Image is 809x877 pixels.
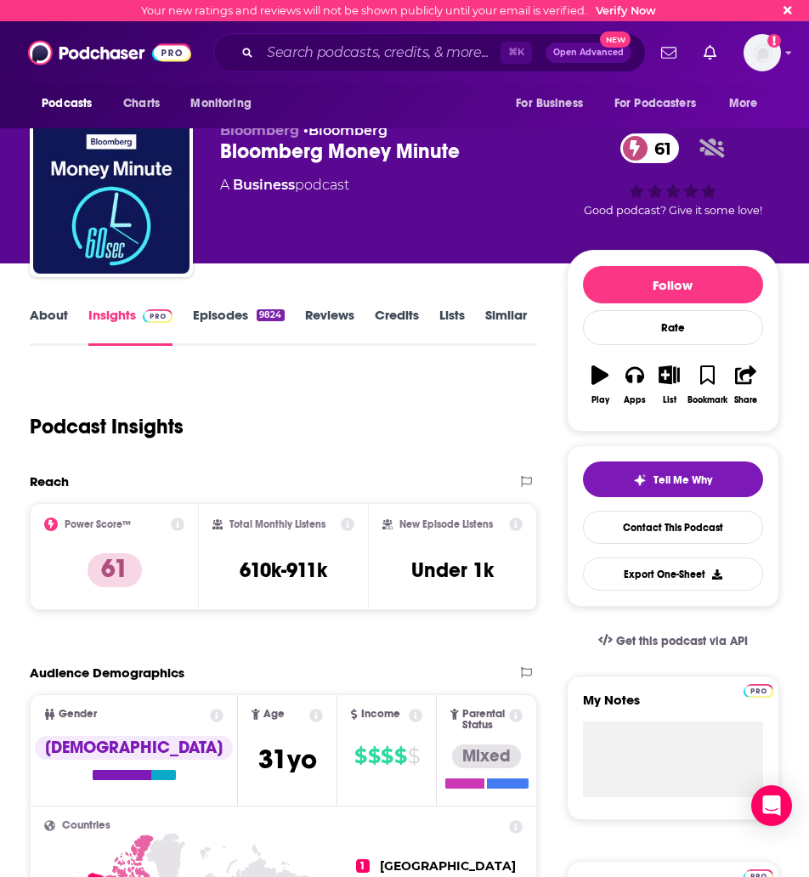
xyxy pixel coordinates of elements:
[633,473,647,487] img: tell me why sparkle
[663,395,676,405] div: List
[62,820,110,831] span: Countries
[596,4,656,17] a: Verify Now
[59,709,97,720] span: Gender
[620,133,680,163] a: 61
[600,31,631,48] span: New
[233,177,295,193] a: Business
[361,709,400,720] span: Income
[744,34,781,71] img: User Profile
[637,133,680,163] span: 61
[567,122,779,228] div: 61Good podcast? Give it some love!
[654,38,683,67] a: Show notifications dropdown
[356,859,370,873] span: 1
[452,744,521,768] div: Mixed
[728,354,763,416] button: Share
[368,743,380,770] span: $
[583,266,763,303] button: Follow
[717,88,779,120] button: open menu
[354,743,366,770] span: $
[190,92,251,116] span: Monitoring
[653,473,712,487] span: Tell Me Why
[618,354,653,416] button: Apps
[229,518,325,530] h2: Total Monthly Listens
[583,557,763,591] button: Export One-Sheet
[263,709,285,720] span: Age
[42,92,92,116] span: Podcasts
[30,473,69,489] h2: Reach
[652,354,687,416] button: List
[35,736,233,760] div: [DEMOGRAPHIC_DATA]
[614,92,696,116] span: For Podcasters
[193,307,284,346] a: Episodes9824
[408,743,420,770] span: $
[258,743,317,776] span: 31 yo
[744,682,773,698] a: Pro website
[88,553,142,587] p: 61
[123,92,160,116] span: Charts
[65,518,131,530] h2: Power Score™
[744,34,781,71] button: Show profile menu
[583,461,763,497] button: tell me why sparkleTell Me Why
[697,38,723,67] a: Show notifications dropdown
[394,743,406,770] span: $
[624,395,646,405] div: Apps
[213,33,646,72] div: Search podcasts, credits, & more...
[143,309,173,323] img: Podchaser Pro
[583,692,763,721] label: My Notes
[33,117,190,274] img: Bloomberg Money Minute
[729,92,758,116] span: More
[583,354,618,416] button: Play
[220,175,349,195] div: A podcast
[583,310,763,345] div: Rate
[439,307,465,346] a: Lists
[583,511,763,544] a: Contact This Podcast
[603,88,721,120] button: open menu
[305,307,354,346] a: Reviews
[260,39,501,66] input: Search podcasts, credits, & more...
[308,122,388,139] a: Bloomberg
[28,37,191,69] img: Podchaser - Follow, Share and Rate Podcasts
[257,309,284,321] div: 9824
[734,395,757,405] div: Share
[381,743,393,770] span: $
[380,858,516,874] span: [GEOGRAPHIC_DATA]
[462,709,506,731] span: Parental Status
[616,634,748,648] span: Get this podcast via API
[220,122,299,139] span: Bloomberg
[501,42,532,64] span: ⌘ K
[178,88,273,120] button: open menu
[553,48,624,57] span: Open Advanced
[485,307,527,346] a: Similar
[591,395,609,405] div: Play
[30,307,68,346] a: About
[141,4,656,17] div: Your new ratings and reviews will not be shown publicly until your email is verified.
[751,785,792,826] div: Open Intercom Messenger
[399,518,493,530] h2: New Episode Listens
[240,557,327,583] h3: 610k-911k
[411,557,494,583] h3: Under 1k
[30,414,184,439] h1: Podcast Insights
[687,354,728,416] button: Bookmark
[88,307,173,346] a: InsightsPodchaser Pro
[30,665,184,681] h2: Audience Demographics
[303,122,388,139] span: •
[584,204,762,217] span: Good podcast? Give it some love!
[504,88,604,120] button: open menu
[585,620,761,662] a: Get this podcast via API
[516,92,583,116] span: For Business
[744,34,781,71] span: Logged in as charlottestone
[744,684,773,698] img: Podchaser Pro
[687,395,727,405] div: Bookmark
[30,88,114,120] button: open menu
[375,307,419,346] a: Credits
[112,88,170,120] a: Charts
[546,42,631,63] button: Open AdvancedNew
[767,34,781,48] svg: Email not verified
